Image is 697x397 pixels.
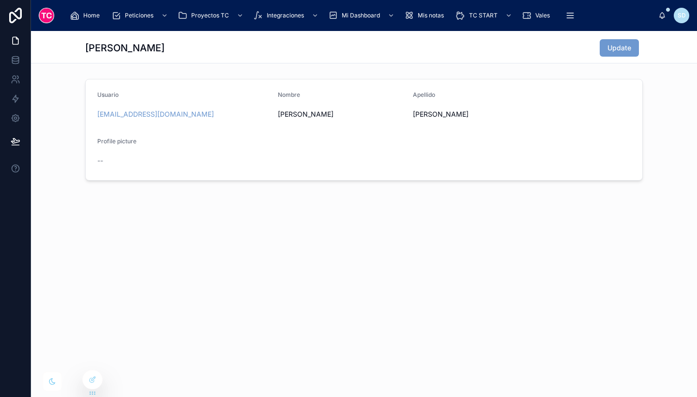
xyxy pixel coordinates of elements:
span: Vales [535,12,550,19]
span: Profile picture [97,137,136,145]
a: Home [67,7,106,24]
a: Integraciones [250,7,323,24]
span: [PERSON_NAME] [278,109,406,119]
button: Update [600,39,639,57]
span: Nombre [278,91,300,98]
span: Update [607,43,631,53]
img: App logo [39,8,54,23]
a: TC START [453,7,517,24]
a: Mis notas [401,7,451,24]
a: Mi Dashboard [325,7,399,24]
a: Proyectos TC [175,7,248,24]
a: Vales [519,7,557,24]
a: [EMAIL_ADDRESS][DOMAIN_NAME] [97,109,214,119]
span: Proyectos TC [191,12,229,19]
span: Usuario [97,91,119,98]
span: [PERSON_NAME] [413,109,541,119]
span: Home [83,12,100,19]
span: Peticiones [125,12,153,19]
span: Mi Dashboard [342,12,380,19]
span: TC START [469,12,498,19]
div: scrollable content [62,5,658,26]
span: -- [97,156,103,166]
span: Apellido [413,91,435,98]
span: Mis notas [418,12,444,19]
span: SD [678,12,686,19]
h1: [PERSON_NAME] [85,41,165,55]
span: Integraciones [267,12,304,19]
a: Peticiones [108,7,173,24]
